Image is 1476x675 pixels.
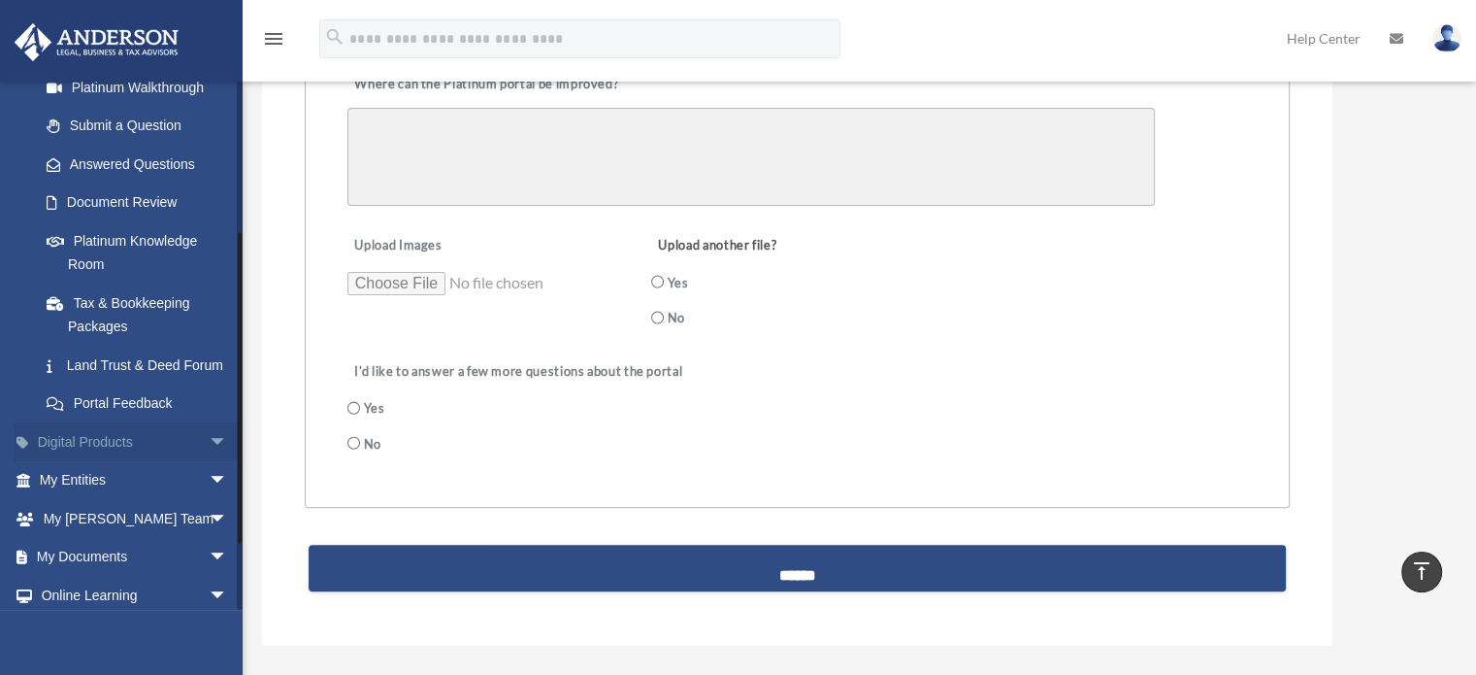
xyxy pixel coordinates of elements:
[9,23,184,61] img: Anderson Advisors Platinum Portal
[14,461,257,500] a: My Entitiesarrow_drop_down
[27,221,257,284] a: Platinum Knowledge Room
[324,26,345,48] i: search
[1432,24,1461,52] img: User Pic
[1410,559,1433,583] i: vertical_align_top
[364,400,393,427] label: Yes
[347,233,447,260] label: Upload Images
[27,68,257,107] a: Platinum Walkthrough
[14,422,257,461] a: Digital Productsarrow_drop_down
[27,385,247,423] a: Portal Feedback
[209,499,247,539] span: arrow_drop_down
[27,145,257,184] a: Answered Questions
[14,576,257,615] a: Online Learningarrow_drop_down
[27,346,257,385] a: Land Trust & Deed Forum
[668,309,693,336] label: No
[651,233,781,260] label: Upload another file?
[668,274,697,301] label: Yes
[347,72,624,99] label: Where can the Platinum portal be improved?
[14,499,257,538] a: My [PERSON_NAME] Teamarrow_drop_down
[262,34,285,51] a: menu
[209,538,247,578] span: arrow_drop_down
[27,107,257,146] a: Submit a Question
[262,27,285,51] i: menu
[27,284,257,346] a: Tax & Bookkeeping Packages
[209,576,247,616] span: arrow_drop_down
[209,422,247,462] span: arrow_drop_down
[347,359,688,387] label: I'd like to answer a few more questions about the portal
[364,435,389,462] label: No
[27,184,257,222] a: Document Review
[209,461,247,501] span: arrow_drop_down
[1401,552,1442,592] a: vertical_align_top
[14,538,257,577] a: My Documentsarrow_drop_down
